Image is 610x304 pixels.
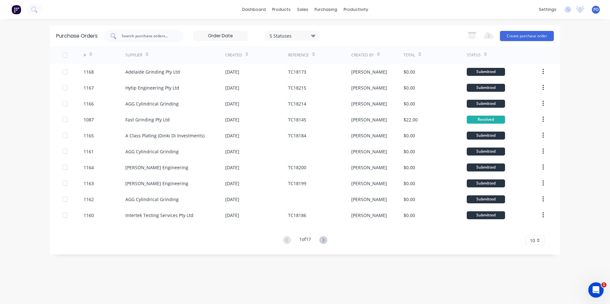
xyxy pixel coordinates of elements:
div: $0.00 [404,164,415,171]
div: 1162 [84,196,94,203]
div: 1166 [84,100,94,107]
div: Created [225,52,242,58]
div: [PERSON_NAME] [351,132,387,139]
div: A Class Plating (Dinki Di Investments) [125,132,205,139]
div: [PERSON_NAME] [351,84,387,91]
div: Reference [288,52,309,58]
div: TC18186 [288,212,306,219]
div: 1164 [84,164,94,171]
div: products [269,5,294,14]
div: $0.00 [404,132,415,139]
div: Submitted [467,132,505,140]
div: settings [536,5,560,14]
div: $0.00 [404,100,415,107]
div: $0.00 [404,148,415,155]
div: sales [294,5,311,14]
div: # [84,52,86,58]
div: Submitted [467,84,505,92]
div: $0.00 [404,180,415,187]
div: AGG Cylindrical Grinding [125,100,179,107]
div: TC18214 [288,100,306,107]
span: 1 [601,282,606,287]
div: Submitted [467,179,505,187]
div: $0.00 [404,69,415,75]
div: TC18173 [288,69,306,75]
div: [PERSON_NAME] [351,148,387,155]
div: 1161 [84,148,94,155]
div: purchasing [311,5,340,14]
iframe: Intercom live chat [588,282,604,298]
img: Factory [11,5,21,14]
div: AGG Cylindrical Grinding [125,196,179,203]
div: [PERSON_NAME] Engineering [125,180,188,187]
input: Search purchase orders... [121,33,174,39]
div: [DATE] [225,196,239,203]
div: productivity [340,5,371,14]
div: Status [467,52,481,58]
div: 1160 [84,212,94,219]
div: $22.00 [404,116,418,123]
div: [DATE] [225,148,239,155]
div: Received [467,116,505,124]
div: Submitted [467,211,505,219]
input: Order Date [194,31,247,41]
div: AGG Cylindrical Grinding [125,148,179,155]
div: [PERSON_NAME] [351,100,387,107]
div: Supplier [125,52,142,58]
div: [PERSON_NAME] [351,116,387,123]
div: [PERSON_NAME] [351,180,387,187]
div: Adelaide Grinding Pty Ltd [125,69,180,75]
div: $0.00 [404,196,415,203]
span: PO [593,7,599,12]
div: Submitted [467,163,505,171]
div: Intertek Testing Services Pty Ltd [125,212,193,219]
div: 1087 [84,116,94,123]
div: 1163 [84,180,94,187]
div: [PERSON_NAME] Engineering [125,164,188,171]
div: $0.00 [404,212,415,219]
div: TC18199 [288,180,306,187]
div: 1168 [84,69,94,75]
div: 5 Statuses [270,32,315,39]
div: Hytip Engineering Pty Ltd [125,84,179,91]
div: [PERSON_NAME] [351,212,387,219]
div: Purchase Orders [56,32,98,40]
div: TC18215 [288,84,306,91]
div: $0.00 [404,84,415,91]
div: [PERSON_NAME] [351,164,387,171]
div: [DATE] [225,69,239,75]
div: Created By [351,52,374,58]
div: TC18184 [288,132,306,139]
div: [DATE] [225,212,239,219]
button: Create purchase order [500,31,554,41]
div: [DATE] [225,84,239,91]
div: TC18145 [288,116,306,123]
div: [PERSON_NAME] [351,69,387,75]
div: [DATE] [225,180,239,187]
div: Submitted [467,195,505,203]
div: 1167 [84,84,94,91]
div: Submitted [467,148,505,156]
div: Submitted [467,100,505,108]
div: Total [404,52,415,58]
span: 10 [530,237,535,244]
div: Fast Grinding Pty Ltd [125,116,170,123]
div: [DATE] [225,164,239,171]
div: [DATE] [225,100,239,107]
div: 1165 [84,132,94,139]
div: [DATE] [225,116,239,123]
div: [PERSON_NAME] [351,196,387,203]
div: 1 of 17 [299,236,311,245]
div: TC18200 [288,164,306,171]
a: dashboard [239,5,269,14]
div: Submitted [467,68,505,76]
div: [DATE] [225,132,239,139]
